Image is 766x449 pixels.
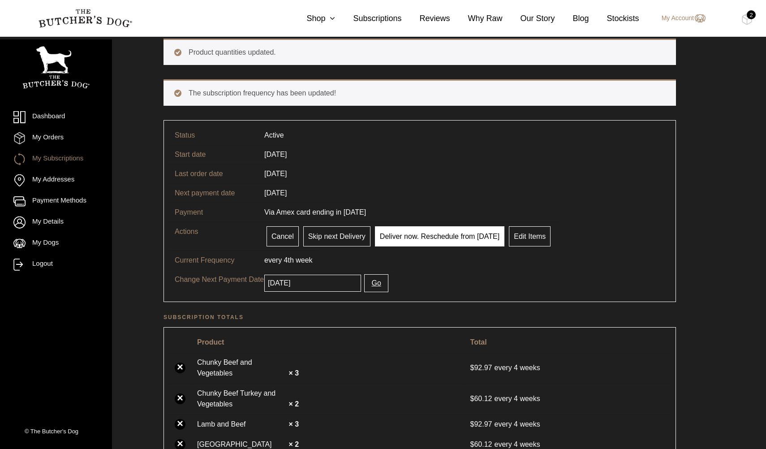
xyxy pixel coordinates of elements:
[13,237,99,250] a: My Dogs
[264,208,366,216] span: Via Amex card ending in [DATE]
[470,364,474,371] span: $
[175,419,185,430] a: ×
[470,440,495,448] span: 60.12
[13,153,99,165] a: My Subscriptions
[13,174,99,186] a: My Addresses
[13,216,99,229] a: My Details
[169,164,259,183] td: Last order date
[192,333,464,352] th: Product
[503,13,555,25] a: Our Story
[470,420,495,428] span: 92.97
[288,13,335,25] a: Shop
[375,226,504,246] a: Deliver now. Reschedule from [DATE]
[267,226,299,246] a: Cancel
[264,256,294,264] span: every 4th
[169,126,259,145] td: Status
[169,145,259,164] td: Start date
[470,395,474,402] span: $
[303,226,370,246] a: Skip next Delivery
[175,274,264,285] p: Change Next Payment Date
[259,126,289,145] td: Active
[741,13,753,25] img: TBD_Cart-Full.png
[169,183,259,203] td: Next payment date
[22,46,90,89] img: TBD_Portrait_Logo_White.png
[401,13,450,25] a: Reviews
[450,13,503,25] a: Why Raw
[197,388,287,410] a: Chunky Beef Turkey and Vegetables
[169,222,259,250] td: Actions
[164,39,676,65] div: Product quantities updated.
[175,393,185,404] a: ×
[197,357,287,379] a: Chunky Beef and Vegetables
[288,400,299,408] strong: × 2
[465,353,670,383] td: every 4 weeks
[197,419,287,430] a: Lamb and Beef
[13,259,99,271] a: Logout
[465,414,670,434] td: every 4 weeks
[470,420,474,428] span: $
[465,333,670,352] th: Total
[259,183,292,203] td: [DATE]
[13,195,99,207] a: Payment Methods
[288,440,299,448] strong: × 2
[653,13,706,24] a: My Account
[169,203,259,222] td: Payment
[259,145,292,164] td: [DATE]
[164,313,676,322] h2: Subscription totals
[589,13,639,25] a: Stockists
[164,79,676,106] div: The subscription frequency has been updated!
[747,10,756,19] div: 2
[335,13,401,25] a: Subscriptions
[364,274,388,292] button: Go
[288,369,299,377] strong: × 3
[470,440,474,448] span: $
[509,226,551,246] a: Edit Items
[296,256,312,264] span: week
[470,364,495,371] span: 92.97
[465,384,670,414] td: every 4 weeks
[555,13,589,25] a: Blog
[13,132,99,144] a: My Orders
[175,255,264,266] p: Current Frequency
[470,395,495,402] span: 60.12
[13,111,99,123] a: Dashboard
[175,363,185,373] a: ×
[259,164,292,183] td: [DATE]
[288,420,299,428] strong: × 3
